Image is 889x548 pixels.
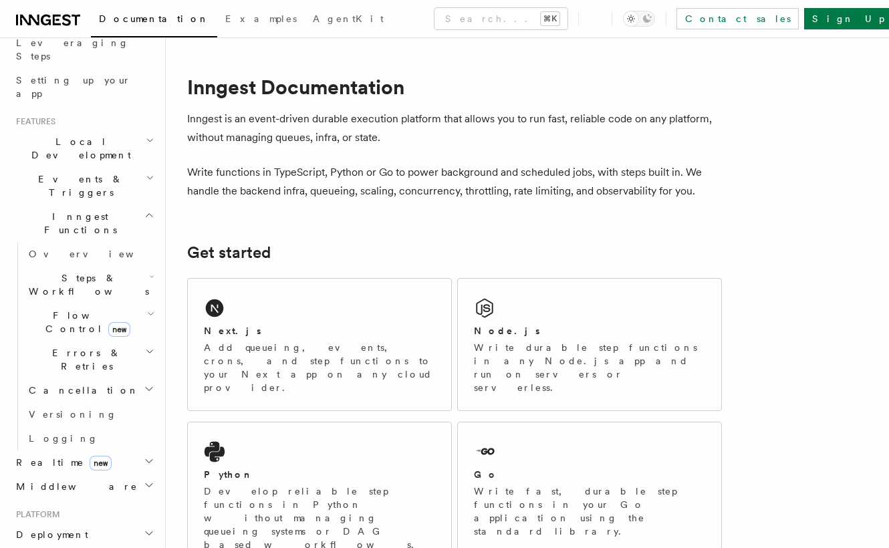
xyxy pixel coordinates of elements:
button: Flow Controlnew [23,303,157,341]
a: Node.jsWrite durable step functions in any Node.js app and run on servers or serverless. [457,278,722,411]
button: Cancellation [23,378,157,402]
span: Cancellation [23,384,139,397]
a: Next.jsAdd queueing, events, crons, and step functions to your Next app on any cloud provider. [187,278,452,411]
button: Middleware [11,474,157,499]
button: Deployment [11,523,157,547]
span: Errors & Retries [23,346,145,373]
button: Events & Triggers [11,167,157,204]
span: Overview [29,249,166,259]
a: Documentation [91,4,217,37]
button: Toggle dark mode [623,11,655,27]
span: Setting up your app [16,75,131,99]
a: Logging [23,426,157,450]
span: Steps & Workflows [23,271,149,298]
a: Overview [23,242,157,266]
button: Inngest Functions [11,204,157,242]
a: Examples [217,4,305,36]
span: Documentation [99,13,209,24]
p: Add queueing, events, crons, and step functions to your Next app on any cloud provider. [204,341,435,394]
kbd: ⌘K [541,12,559,25]
span: Middleware [11,480,138,493]
p: Write durable step functions in any Node.js app and run on servers or serverless. [474,341,705,394]
a: Leveraging Steps [11,31,157,68]
span: Versioning [29,409,117,420]
button: Local Development [11,130,157,167]
h1: Inngest Documentation [187,75,722,99]
span: Features [11,116,55,127]
span: new [90,456,112,470]
button: Steps & Workflows [23,266,157,303]
button: Realtimenew [11,450,157,474]
a: Versioning [23,402,157,426]
div: Inngest Functions [11,242,157,450]
span: Realtime [11,456,112,469]
span: Flow Control [23,309,147,335]
p: Inngest is an event-driven durable execution platform that allows you to run fast, reliable code ... [187,110,722,147]
span: Deployment [11,528,88,541]
span: Platform [11,509,60,520]
p: Write functions in TypeScript, Python or Go to power background and scheduled jobs, with steps bu... [187,163,722,200]
span: Examples [225,13,297,24]
h2: Next.js [204,324,261,337]
a: Contact sales [676,8,799,29]
span: Leveraging Steps [16,37,129,61]
a: Get started [187,243,271,262]
button: Errors & Retries [23,341,157,378]
span: Local Development [11,135,146,162]
span: Inngest Functions [11,210,144,237]
h2: Node.js [474,324,540,337]
span: Events & Triggers [11,172,146,199]
h2: Go [474,468,498,481]
a: Setting up your app [11,68,157,106]
span: new [108,322,130,337]
h2: Python [204,468,253,481]
p: Write fast, durable step functions in your Go application using the standard library. [474,485,705,538]
button: Search...⌘K [434,8,567,29]
span: Logging [29,433,98,444]
a: AgentKit [305,4,392,36]
span: AgentKit [313,13,384,24]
